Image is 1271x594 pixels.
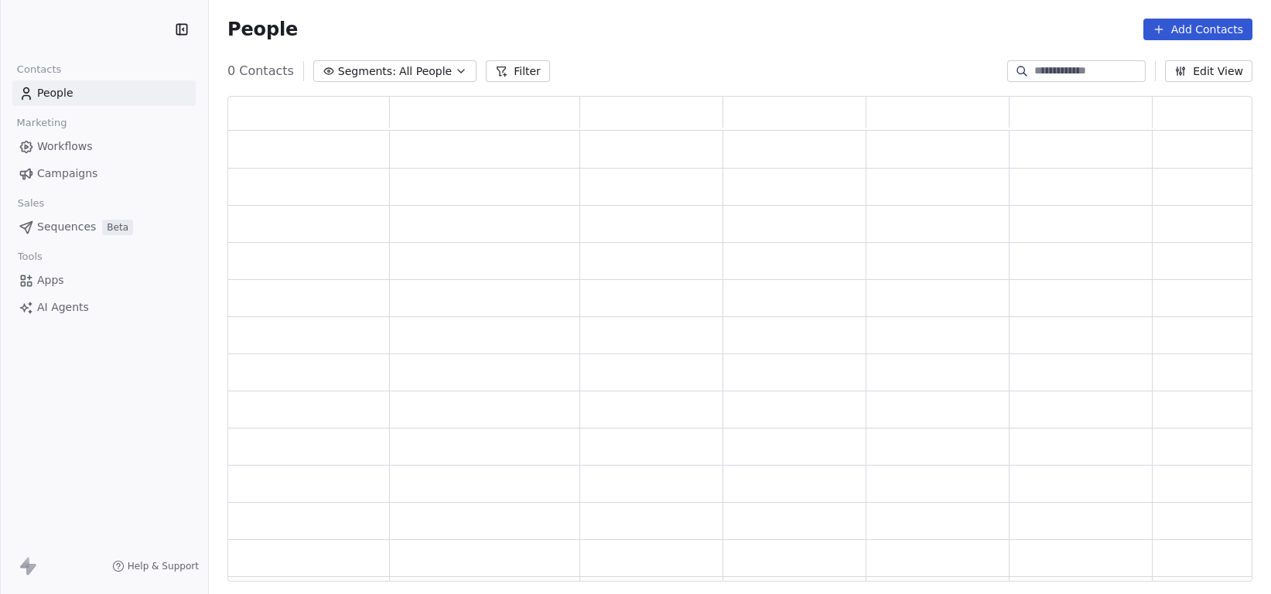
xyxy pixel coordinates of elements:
span: Sequences [37,219,96,235]
span: Segments: [338,63,396,80]
a: Campaigns [12,161,196,186]
span: Tools [11,245,49,268]
a: People [12,80,196,106]
button: Edit View [1165,60,1252,82]
span: Sales [11,192,51,215]
button: Filter [486,60,550,82]
span: Apps [37,272,64,288]
a: SequencesBeta [12,214,196,240]
span: Workflows [37,138,93,155]
a: Help & Support [112,560,199,572]
span: Help & Support [128,560,199,572]
span: AI Agents [37,299,89,316]
span: Beta [102,220,133,235]
span: Marketing [10,111,73,135]
span: People [227,18,298,41]
button: Add Contacts [1143,19,1252,40]
a: Apps [12,268,196,293]
span: Campaigns [37,166,97,182]
a: Workflows [12,134,196,159]
a: AI Agents [12,295,196,320]
span: Contacts [10,58,68,81]
span: All People [399,63,452,80]
span: People [37,85,73,101]
span: 0 Contacts [227,62,294,80]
